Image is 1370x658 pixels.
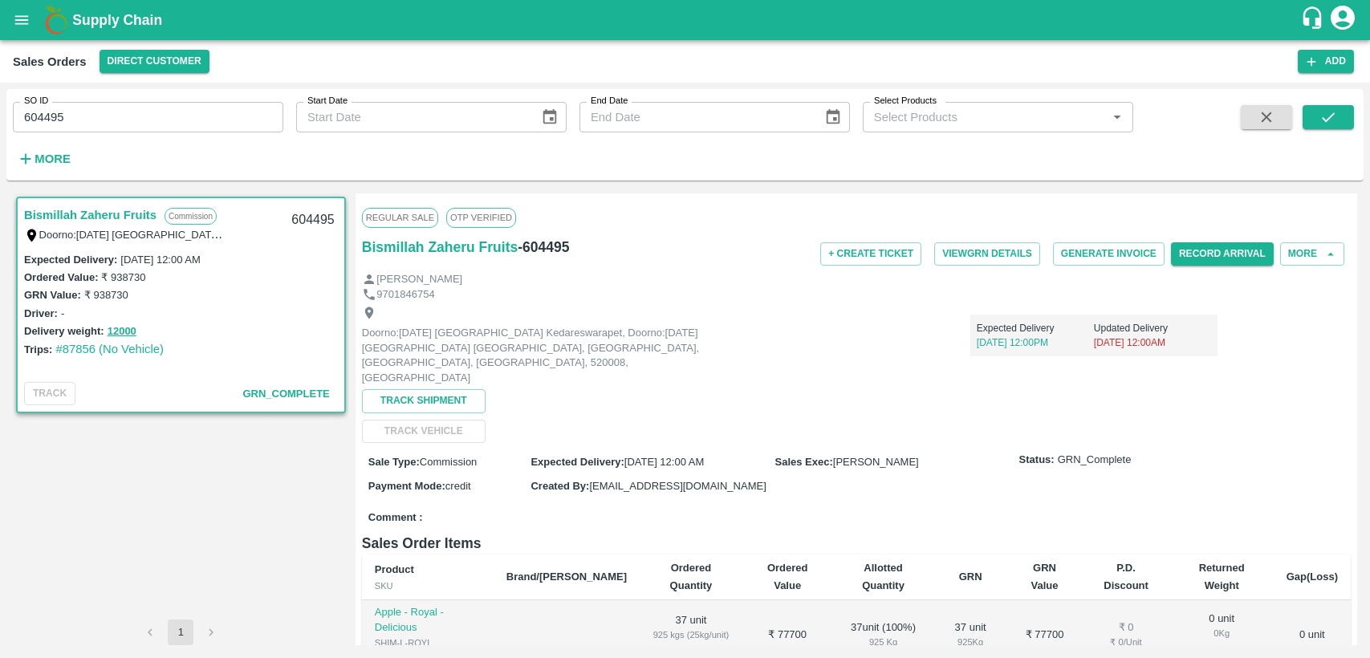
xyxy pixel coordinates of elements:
strong: More [35,152,71,165]
button: Record Arrival [1171,242,1274,266]
span: OTP VERIFIED [446,208,516,227]
label: - [61,307,64,319]
label: Sale Type : [368,456,420,468]
div: SKU [375,579,481,593]
b: Supply Chain [72,12,162,28]
p: Apple - Royal - Delicious [375,605,481,635]
b: Ordered Value [767,562,808,591]
b: GRN [959,571,982,583]
button: open drawer [3,2,40,39]
span: GRN_Complete [242,388,329,400]
p: [PERSON_NAME] [376,272,462,287]
p: [DATE] 12:00AM [1094,335,1211,350]
label: SO ID [24,95,48,108]
label: Start Date [307,95,348,108]
a: #87856 (No Vehicle) [55,343,164,355]
div: 37 unit [947,620,994,650]
b: Product [375,563,414,575]
button: Generate Invoice [1053,242,1165,266]
div: Sales Orders [13,51,87,72]
label: Expected Delivery : [24,254,117,266]
div: 37 unit ( 100 %) [845,620,921,650]
div: SHIM-L-ROYL [375,636,481,650]
label: Doorno:[DATE] [GEOGRAPHIC_DATA] Kedareswarapet, Doorno:[DATE] [GEOGRAPHIC_DATA] [GEOGRAPHIC_DATA]... [39,228,1096,241]
label: Comment : [368,510,423,526]
label: ₹ 938730 [101,271,145,283]
button: Select DC [100,50,209,73]
div: 604495 [282,201,344,239]
span: [PERSON_NAME] [833,456,919,468]
button: More [13,145,75,173]
div: ₹ 2100 / Unit [652,643,730,657]
label: ₹ 938730 [84,289,128,301]
b: Ordered Quantity [670,562,713,591]
button: Track Shipment [362,389,486,412]
a: Bismillah Zaheru Fruits [24,205,157,225]
a: Bismillah Zaheru Fruits [362,236,518,258]
input: Select Products [868,107,1102,128]
label: Ordered Value: [24,271,98,283]
div: ₹ 0 [1095,620,1157,636]
p: [DATE] 12:00PM [977,335,1094,350]
label: Driver: [24,307,58,319]
button: page 1 [168,619,193,645]
input: Start Date [296,102,528,132]
label: [DATE] 12:00 AM [120,254,200,266]
span: credit [445,480,471,492]
button: More [1280,242,1344,266]
h6: - 604495 [518,236,569,258]
label: GRN Value: [24,289,81,301]
label: Select Products [874,95,937,108]
p: Expected Delivery [977,321,1094,335]
span: Commission [420,456,478,468]
button: 12000 [108,323,136,341]
button: + Create Ticket [820,242,921,266]
b: Gap(Loss) [1287,571,1338,583]
button: Choose date [535,102,565,132]
button: Choose date [818,102,848,132]
label: Created By : [531,480,589,492]
label: Trips: [24,343,52,355]
b: Returned Weight [1199,562,1245,591]
div: 925 Kg [845,635,921,649]
p: Updated Delivery [1094,321,1211,335]
div: 0 Kg [1183,626,1261,640]
label: Sales Exec : [775,456,833,468]
label: Delivery weight: [24,325,104,337]
input: End Date [579,102,811,132]
div: 925 Kg [947,635,994,649]
div: customer-support [1300,6,1328,35]
span: Regular Sale [362,208,438,227]
input: Enter SO ID [13,102,283,132]
label: Payment Mode : [368,480,445,492]
p: Commission [165,208,217,225]
span: [DATE] 12:00 AM [624,456,704,468]
h6: Sales Order Items [362,532,1351,554]
button: Add [1298,50,1354,73]
label: End Date [591,95,628,108]
b: P.D. Discount [1104,562,1148,591]
p: Doorno:[DATE] [GEOGRAPHIC_DATA] Kedareswarapet, Doorno:[DATE] [GEOGRAPHIC_DATA] [GEOGRAPHIC_DATA]... [362,326,723,385]
button: Open [1107,107,1128,128]
span: GRN_Complete [1058,453,1132,468]
div: account of current user [1328,3,1357,37]
a: Supply Chain [72,9,1300,31]
div: ₹ 0 / Unit [1095,635,1157,649]
nav: pagination navigation [135,619,226,645]
p: 9701846754 [376,287,434,303]
b: GRN Value [1031,562,1059,591]
b: Brand/[PERSON_NAME] [506,571,627,583]
span: [EMAIL_ADDRESS][DOMAIN_NAME] [589,480,766,492]
div: 925 kgs (25kg/unit) [652,628,730,642]
label: Status: [1019,453,1055,468]
label: Expected Delivery : [531,456,624,468]
img: logo [40,4,72,36]
button: ViewGRN Details [934,242,1040,266]
b: Allotted Quantity [862,562,905,591]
